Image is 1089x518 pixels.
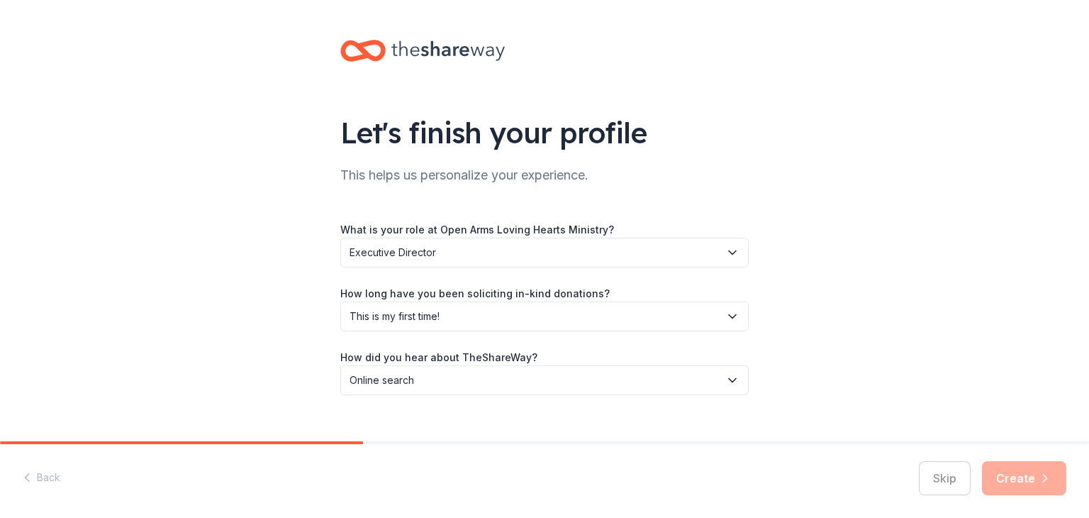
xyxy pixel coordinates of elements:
label: How did you hear about TheShareWay? [340,351,537,365]
button: Executive Director [340,238,749,268]
div: This helps us personalize your experience. [340,164,749,187]
span: This is my first time! [350,308,720,325]
div: Let's finish your profile [340,113,749,153]
label: What is your role at Open Arms Loving Hearts Ministry? [340,223,614,237]
button: This is my first time! [340,302,749,331]
span: Online search [350,372,720,389]
button: Online search [340,365,749,395]
span: Executive Director [350,244,720,261]
label: How long have you been soliciting in-kind donations? [340,287,610,301]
